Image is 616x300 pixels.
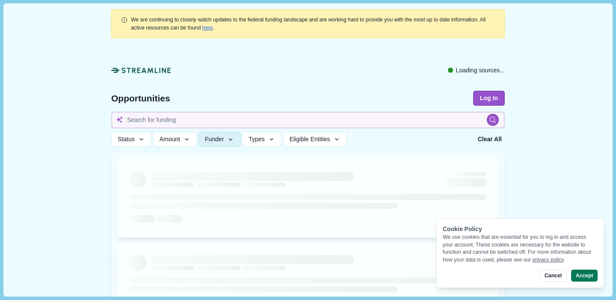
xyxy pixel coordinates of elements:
button: Accept [571,270,598,282]
button: Funder [198,132,241,147]
a: privacy policy [533,257,564,263]
button: Clear All [475,132,505,147]
button: Log In [473,91,505,106]
button: Amount [153,132,197,147]
input: Search for funding [111,112,505,128]
button: Status [111,132,151,147]
button: Cancel [539,270,566,282]
span: Types [249,136,264,143]
span: Loading sources... [456,66,505,75]
span: Eligible Entities [290,136,330,143]
div: We use cookies that are essential for you to log in and access your account. These cookies are ne... [443,234,598,264]
button: Eligible Entities [283,132,347,147]
div: . [131,16,495,32]
span: Opportunities [111,94,170,103]
button: Types [242,132,281,147]
span: We are continuing to closely watch updates to the federal funding landscape and are working hard ... [131,17,486,30]
a: here [202,25,213,31]
span: Status [118,136,135,143]
span: Funder [205,136,224,143]
span: Amount [160,136,180,143]
span: Cookie Policy [443,226,482,232]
